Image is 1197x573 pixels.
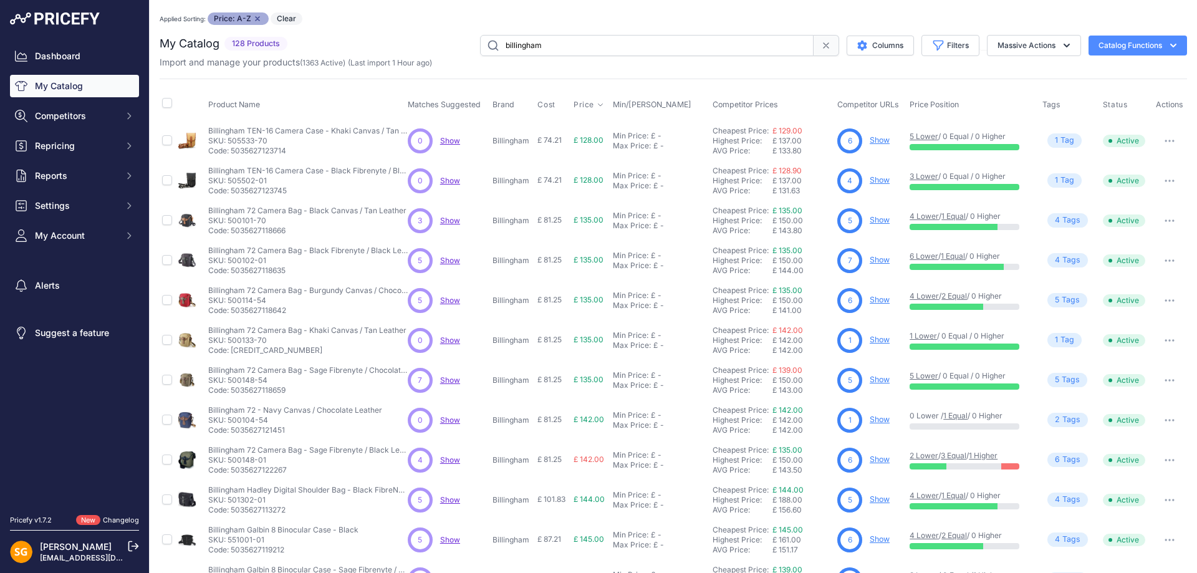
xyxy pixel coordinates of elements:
div: £ 131.63 [772,186,832,196]
p: Billingham 72 Camera Bag - Khaki Canvas / Tan Leather [208,325,406,335]
div: AVG Price: [713,146,772,156]
span: Status [1103,100,1128,110]
span: s [1075,294,1080,306]
a: Alerts [10,274,139,297]
div: £ [651,410,655,420]
div: Min Price: [613,131,648,141]
div: £ [653,380,658,390]
span: Show [440,455,460,465]
span: Actions [1156,100,1183,109]
span: Settings [35,200,117,212]
div: £ [653,221,658,231]
a: 4 Lower [910,291,939,301]
span: £ 74.21 [537,175,562,185]
p: SKU: 505502-01 [208,176,408,186]
span: 5 [418,255,422,266]
div: AVG Price: [713,266,772,276]
a: Cheapest Price: [713,405,769,415]
p: Billingham TEN-16 Camera Case - Black Fibrenyte / Black - 15 x 6.5 x 7cm [208,166,408,176]
div: AVG Price: [713,306,772,315]
span: £ 81.25 [537,415,562,424]
a: Show [870,534,890,544]
h2: My Catalog [160,35,219,52]
span: s [1076,214,1080,226]
p: SKU: 505533-70 [208,136,408,146]
span: 2 [1055,414,1060,426]
div: - [655,370,661,380]
div: Highest Price: [713,216,772,226]
div: £ [653,340,658,350]
div: £ 143.80 [772,226,832,236]
div: Max Price: [613,340,651,350]
div: £ 143.00 [772,385,832,395]
a: 1 Equal [943,411,968,420]
a: 1 Equal [941,211,966,221]
div: - [655,291,661,301]
p: Billingham 72 Camera Bag - Burgundy Canvas / Chocolate Leather [208,286,408,296]
a: Show [440,216,460,225]
a: Show [870,135,890,145]
button: Price [574,100,604,110]
a: £ 145.00 [772,525,803,534]
p: 0 Lower / / 0 Higher [910,411,1030,421]
div: £ [653,181,658,191]
p: Billingham 72 - Navy Canvas / Chocolate Leather [208,405,382,415]
div: Highest Price: [713,296,772,306]
a: Cheapest Price: [713,325,769,335]
small: Applied Sorting: [160,15,206,22]
div: £ [651,291,655,301]
span: £ 135.00 [574,375,603,384]
p: / / 0 Higher [910,251,1030,261]
p: Code: 5035627118642 [208,306,408,315]
a: 4 Lower [910,531,939,540]
div: - [658,261,664,271]
div: - [658,301,664,311]
button: Catalog Functions [1089,36,1187,55]
span: £ 142.00 [772,415,803,425]
div: £ [651,171,655,181]
p: SKU: 500148-54 [208,375,408,385]
span: Tags [1042,100,1060,109]
a: Show [440,136,460,145]
a: 2 Lower [910,451,938,460]
div: Max Price: [613,420,651,430]
p: Billingham [493,296,533,306]
span: Tag [1047,213,1088,228]
span: 4 [1055,254,1060,266]
span: 1 [1055,334,1058,346]
span: My Account [35,229,117,242]
div: £ [653,141,658,151]
span: 1 [848,415,852,426]
a: 1 Equal [941,491,966,500]
span: Brand [493,100,514,109]
span: Active [1103,414,1145,426]
p: / 0 Equal / 0 Higher [910,331,1030,341]
div: Max Price: [613,301,651,311]
span: Price Position [910,100,959,109]
a: Suggest a feature [10,322,139,344]
span: 5 [848,215,852,226]
span: Tag [1047,133,1082,148]
div: Min Price: [613,251,648,261]
span: Tag [1047,333,1082,347]
a: Cheapest Price: [713,365,769,375]
span: £ 128.00 [574,135,603,145]
span: 5 [1055,294,1059,306]
div: Highest Price: [713,256,772,266]
button: Status [1103,100,1130,110]
span: Active [1103,334,1145,347]
div: £ 142.00 [772,345,832,355]
span: Min/[PERSON_NAME] [613,100,691,109]
span: £ 74.21 [537,135,562,145]
p: Billingham 72 Camera Bag - Sage Fibrenyte / Chocolate Leather [208,365,408,375]
div: Highest Price: [713,136,772,146]
span: (Last import 1 Hour ago) [348,58,432,67]
span: 0 [418,335,423,346]
a: 1 Equal [941,251,965,261]
span: 5 [1055,374,1059,386]
a: 1 Higher [969,451,997,460]
div: Max Price: [613,261,651,271]
div: Min Price: [613,211,648,221]
div: Min Price: [613,330,648,340]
